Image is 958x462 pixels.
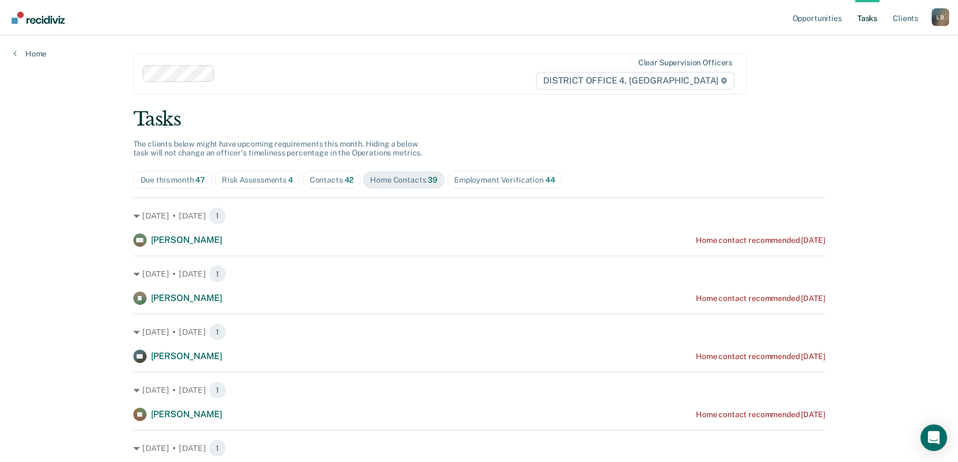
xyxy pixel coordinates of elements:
span: 44 [545,175,555,184]
span: 1 [209,323,226,341]
div: [DATE] • [DATE] 1 [133,265,825,283]
div: [DATE] • [DATE] 1 [133,439,825,457]
span: 4 [288,175,293,184]
span: [PERSON_NAME] [151,293,222,303]
span: [PERSON_NAME] [151,409,222,419]
img: Recidiviz [12,12,65,24]
button: Profile dropdown button [931,8,949,26]
div: Clear supervision officers [638,58,732,68]
span: 1 [209,439,226,457]
div: [DATE] • [DATE] 1 [133,381,825,399]
span: [PERSON_NAME] [151,351,222,361]
div: L B [931,8,949,26]
span: 39 [428,175,438,184]
div: Home Contacts [370,175,438,185]
span: [PERSON_NAME] [151,235,222,245]
div: Home contact recommended [DATE] [696,352,825,361]
span: 1 [209,381,226,399]
a: Home [13,49,46,59]
span: DISTRICT OFFICE 4, [GEOGRAPHIC_DATA] [536,72,735,90]
div: Home contact recommended [DATE] [696,410,825,419]
span: 47 [195,175,205,184]
span: 1 [209,207,226,225]
div: Contacts [310,175,354,185]
span: 42 [344,175,353,184]
div: Risk Assessments [222,175,293,185]
div: Open Intercom Messenger [920,424,947,451]
div: [DATE] • [DATE] 1 [133,323,825,341]
div: [DATE] • [DATE] 1 [133,207,825,225]
div: Tasks [133,108,825,131]
div: Employment Verification [454,175,555,185]
div: Home contact recommended [DATE] [696,236,825,245]
div: Home contact recommended [DATE] [696,294,825,303]
span: 1 [209,265,226,283]
div: Due this month [140,175,206,185]
span: The clients below might have upcoming requirements this month. Hiding a below task will not chang... [133,139,423,158]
